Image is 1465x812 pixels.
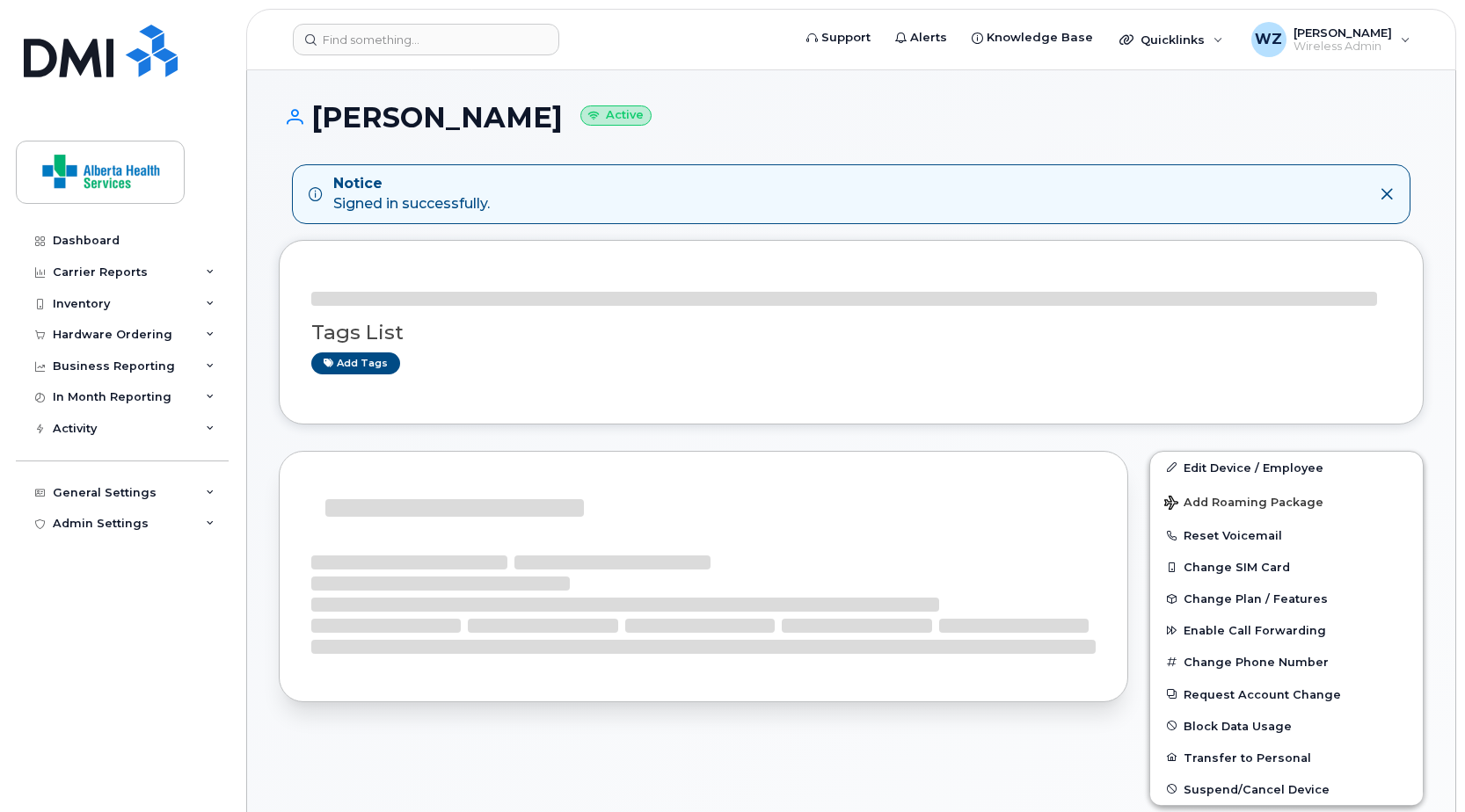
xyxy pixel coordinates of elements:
[1150,614,1423,646] button: Enable Call Forwarding
[1150,710,1423,742] button: Block Data Usage
[1184,624,1326,637] span: Enable Call Forwarding
[1150,483,1423,519] button: Add Roaming Package
[580,105,652,126] small: Active
[333,174,490,194] strong: Notice
[279,102,1424,133] h1: [PERSON_NAME]
[1150,519,1423,551] button: Reset Voicemail
[1150,773,1423,805] button: Suspend/Cancel Device
[333,174,490,214] div: Signed in successfully.
[1184,592,1328,605] span: Change Plan / Features
[1150,583,1423,614] button: Change Plan / Features
[1150,452,1423,483] a: Edit Device / Employee
[1150,678,1423,710] button: Request Account Change
[1150,646,1423,678] button: Change Phone Number
[311,322,1391,344] h3: Tags List
[311,352,400,374] a: Add tags
[1150,551,1423,583] button: Change SIM Card
[1184,782,1330,795] span: Suspend/Cancel Device
[1164,496,1323,512] span: Add Roaming Package
[1150,742,1423,773] button: Transfer to Personal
